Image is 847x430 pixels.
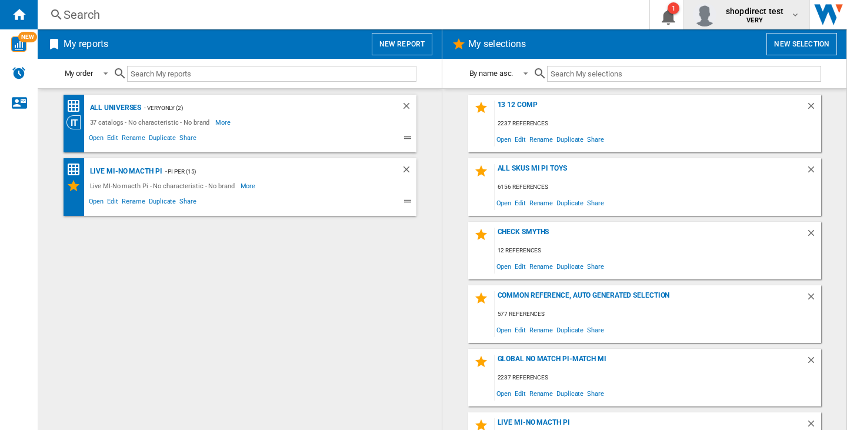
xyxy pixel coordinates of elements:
div: Delete [806,228,821,244]
span: Duplicate [555,195,585,211]
span: NEW [18,32,37,42]
span: More [241,179,258,193]
input: Search My selections [547,66,821,82]
div: 1 [668,2,679,14]
div: My order [65,69,93,78]
div: Category View [66,115,87,129]
span: Open [495,322,513,338]
div: Delete [806,291,821,307]
div: By name asc. [469,69,513,78]
span: Open [495,385,513,401]
span: Edit [513,385,528,401]
div: 37 catalogs - No characteristic - No brand [87,115,216,129]
b: VERY [746,16,763,24]
div: Delete [401,101,416,115]
div: 2237 references [495,116,821,131]
div: - PI per (15) [162,164,378,179]
span: Rename [528,195,555,211]
span: Rename [528,322,555,338]
span: Rename [528,385,555,401]
span: Share [585,195,606,211]
div: 2237 references [495,371,821,385]
div: 13 12 comp [495,101,806,116]
span: Duplicate [147,132,178,146]
span: Share [585,322,606,338]
button: New selection [766,33,837,55]
span: Edit [105,196,120,210]
div: Price Matrix [66,99,87,114]
span: Edit [105,132,120,146]
img: alerts-logo.svg [12,66,26,80]
span: Open [87,196,106,210]
span: Edit [513,195,528,211]
span: Edit [513,131,528,147]
span: Duplicate [555,258,585,274]
span: Open [87,132,106,146]
div: Live MI-No macth Pi - No characteristic - No brand [87,179,241,193]
span: Open [495,258,513,274]
span: Edit [513,322,528,338]
span: Rename [120,196,147,210]
div: Live MI-No macth Pi [87,164,162,179]
div: Search [64,6,618,23]
div: Global no match PI-Match MI [495,355,806,371]
div: Delete [806,355,821,371]
button: New report [372,33,432,55]
div: Price Matrix [66,162,87,177]
div: ALL SKUS MI PI toys [495,164,806,180]
span: Edit [513,258,528,274]
span: Share [178,196,198,210]
div: 12 references [495,244,821,258]
span: Share [585,131,606,147]
span: Open [495,131,513,147]
div: Common reference, auto generated selection [495,291,806,307]
span: Rename [528,258,555,274]
div: 6156 references [495,180,821,195]
div: - VeryOnly (2) [141,101,377,115]
div: Delete [806,101,821,116]
span: Rename [120,132,147,146]
h2: My selections [466,33,528,55]
span: Share [585,385,606,401]
span: More [215,115,232,129]
span: Duplicate [555,385,585,401]
div: 577 references [495,307,821,322]
div: ALL UNIVERSES [87,101,142,115]
div: Delete [806,164,821,180]
span: Duplicate [555,322,585,338]
h2: My reports [61,33,111,55]
input: Search My reports [127,66,416,82]
div: My Selections [66,179,87,193]
span: Open [495,195,513,211]
span: Share [178,132,198,146]
span: shopdirect test [726,5,783,17]
span: Rename [528,131,555,147]
div: Delete [401,164,416,179]
span: Share [585,258,606,274]
img: profile.jpg [693,3,716,26]
div: Check Smyths [495,228,806,244]
span: Duplicate [147,196,178,210]
span: Duplicate [555,131,585,147]
img: wise-card.svg [11,36,26,52]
